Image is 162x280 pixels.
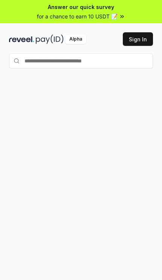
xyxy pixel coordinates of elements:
span: for a chance to earn 10 USDT 📝 [37,12,118,20]
button: Sign In [123,32,153,46]
div: Alpha [65,35,86,44]
img: reveel_dark [9,35,34,44]
img: pay_id [36,35,64,44]
span: Answer our quick survey [48,3,114,11]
